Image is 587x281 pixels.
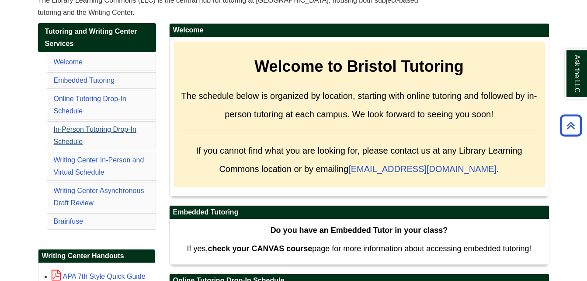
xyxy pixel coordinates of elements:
a: Brainfuse [54,218,83,225]
a: Writing Center In-Person and Virtual Schedule [54,156,144,176]
a: In-Person Tutoring Drop-In Schedule [54,126,136,145]
a: Back to Top [557,119,585,131]
span: If you cannot find what you are looking for, please contact us at any Library Learning Commons lo... [196,146,522,174]
h2: Welcome [170,24,549,37]
a: Online Tutoring Drop-In Schedule [54,95,126,115]
a: Tutoring and Writing Center Services [38,23,156,52]
span: Tutoring and Writing Center Services [45,28,137,47]
h2: Writing Center Handouts [38,249,155,263]
strong: check your CANVAS course [208,244,312,253]
a: Embedded Tutoring [54,77,115,84]
span: If yes, page for more information about accessing embedded tutoring! [187,244,531,253]
a: APA 7th Style Quick Guide [52,273,146,280]
strong: Do you have an Embedded Tutor in your class? [271,226,448,235]
a: [EMAIL_ADDRESS][DOMAIN_NAME] [348,164,497,174]
a: Welcome [54,58,83,66]
strong: Welcome to Bristol Tutoring [254,57,464,75]
span: The schedule below is organized by location, starting with online tutoring and followed by in-per... [181,91,537,119]
h2: Embedded Tutoring [170,206,549,219]
a: Writing Center Asynchronous Draft Review [54,187,144,207]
